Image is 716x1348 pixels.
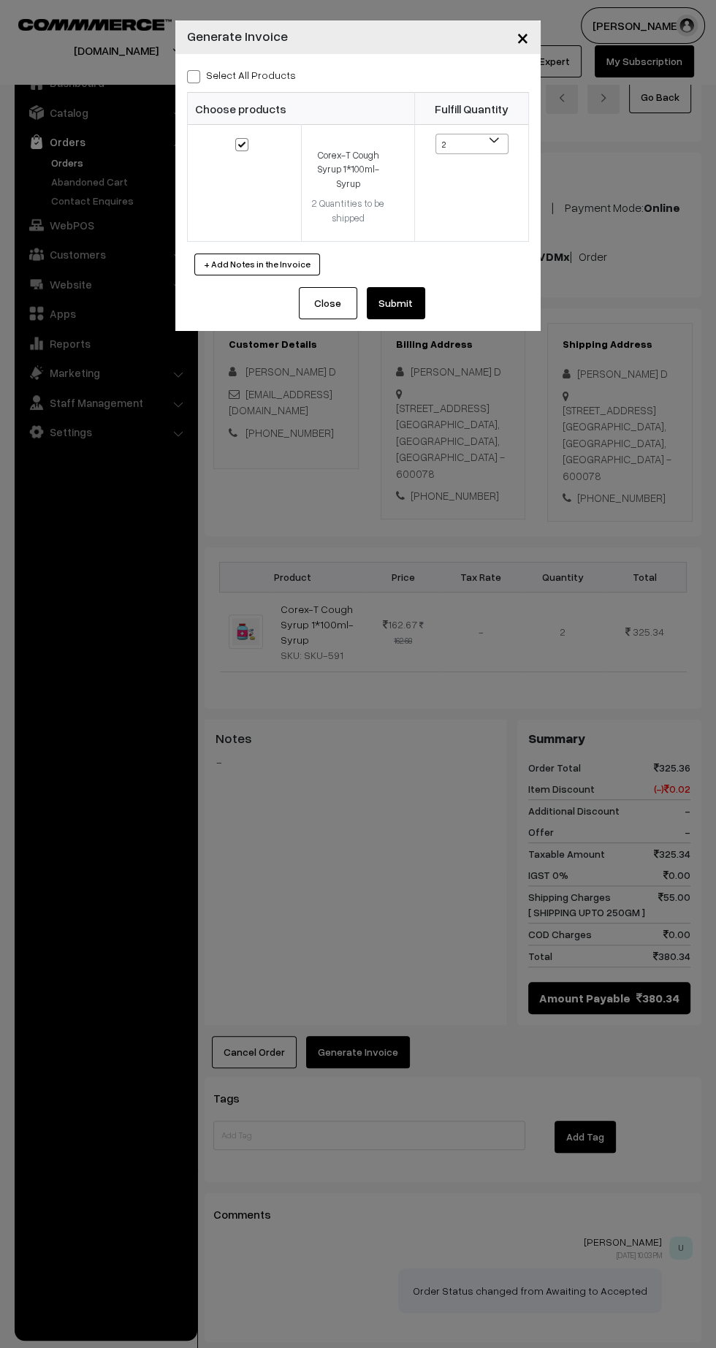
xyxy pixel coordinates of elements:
[505,15,541,60] button: Close
[187,67,296,83] label: Select all Products
[435,134,509,154] span: 2
[194,254,320,275] button: + Add Notes in the Invoice
[188,93,415,125] th: Choose products
[415,93,529,125] th: Fulfill Quantity
[367,287,425,319] button: Submit
[517,23,529,50] span: ×
[436,134,508,155] span: 2
[311,148,386,191] div: Corex-T Cough Syrup 1*100ml-Syrup
[311,197,386,225] div: 2 Quantities to be shipped
[187,26,288,46] h4: Generate Invoice
[299,287,357,319] button: Close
